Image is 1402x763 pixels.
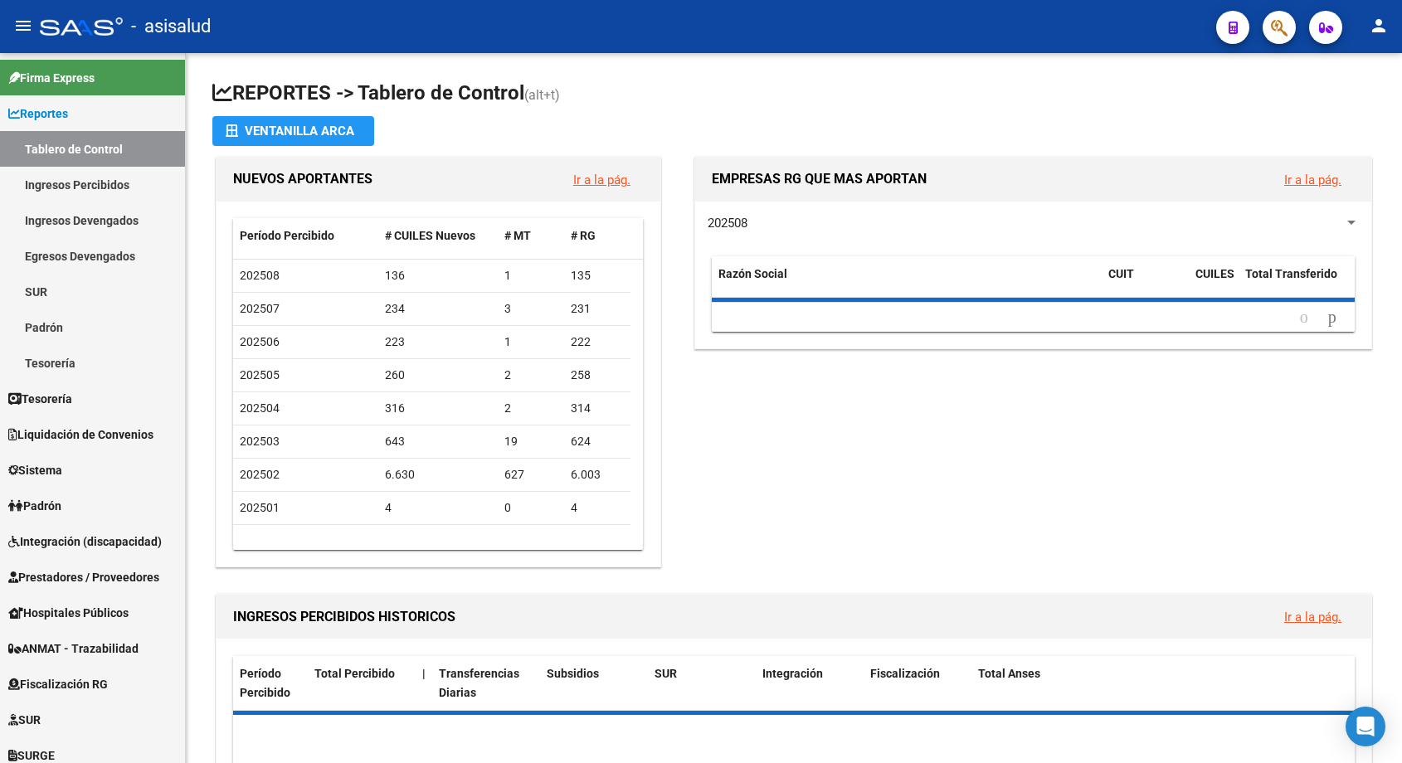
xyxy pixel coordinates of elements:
[233,656,308,711] datatable-header-cell: Período Percibido
[504,299,557,318] div: 3
[540,656,648,711] datatable-header-cell: Subsidios
[131,8,211,45] span: - asisalud
[240,335,280,348] span: 202506
[571,333,624,352] div: 222
[240,435,280,448] span: 202503
[233,218,378,254] datatable-header-cell: Período Percibido
[504,399,557,418] div: 2
[240,501,280,514] span: 202501
[756,656,864,711] datatable-header-cell: Integración
[385,266,492,285] div: 136
[240,229,334,242] span: Período Percibido
[385,399,492,418] div: 316
[504,366,557,385] div: 2
[308,656,416,711] datatable-header-cell: Total Percibido
[864,656,971,711] datatable-header-cell: Fiscalización
[712,256,1102,311] datatable-header-cell: Razón Social
[571,432,624,451] div: 624
[212,80,1375,109] h1: REPORTES -> Tablero de Control
[385,366,492,385] div: 260
[1369,16,1389,36] mat-icon: person
[524,87,560,103] span: (alt+t)
[13,16,33,36] mat-icon: menu
[240,368,280,381] span: 202505
[422,667,426,680] span: |
[573,173,630,187] a: Ir a la pág.
[547,667,599,680] span: Subsidios
[240,269,280,282] span: 202508
[504,333,557,352] div: 1
[571,299,624,318] div: 231
[385,432,492,451] div: 643
[712,171,927,187] span: EMPRESAS RG QUE MAS APORTAN
[212,116,374,146] button: Ventanilla ARCA
[432,656,540,711] datatable-header-cell: Transferencias Diarias
[1245,267,1337,280] span: Total Transferido
[8,461,62,479] span: Sistema
[571,465,624,484] div: 6.003
[571,266,624,285] div: 135
[8,104,68,123] span: Reportes
[416,656,432,711] datatable-header-cell: |
[1195,267,1234,280] span: CUILES
[504,432,557,451] div: 19
[240,302,280,315] span: 202507
[240,401,280,415] span: 202504
[1346,707,1385,746] div: Open Intercom Messenger
[504,266,557,285] div: 1
[571,399,624,418] div: 314
[708,216,747,231] span: 202508
[1284,610,1341,624] a: Ir a la pág.
[385,229,475,242] span: # CUILES Nuevos
[571,498,624,518] div: 4
[385,299,492,318] div: 234
[504,229,531,242] span: # MT
[233,171,372,187] span: NUEVOS APORTANTES
[498,218,564,254] datatable-header-cell: # MT
[233,609,455,624] span: INGRESOS PERCIBIDOS HISTORICOS
[240,667,290,699] span: Período Percibido
[571,366,624,385] div: 258
[1292,309,1316,327] a: go to previous page
[1189,256,1239,311] datatable-header-cell: CUILES
[8,711,41,729] span: SUR
[870,667,940,680] span: Fiscalización
[504,465,557,484] div: 627
[8,568,159,586] span: Prestadores / Proveedores
[8,69,95,87] span: Firma Express
[1284,173,1341,187] a: Ir a la pág.
[1271,601,1355,632] button: Ir a la pág.
[718,267,787,280] span: Razón Social
[8,604,129,622] span: Hospitales Públicos
[1102,256,1189,311] datatable-header-cell: CUIT
[8,497,61,515] span: Padrón
[385,465,492,484] div: 6.630
[1108,267,1134,280] span: CUIT
[385,333,492,352] div: 223
[8,425,153,444] span: Liquidación de Convenios
[504,498,557,518] div: 0
[1321,309,1344,327] a: go to next page
[978,667,1040,680] span: Total Anses
[762,667,823,680] span: Integración
[655,667,677,680] span: SUR
[8,390,72,408] span: Tesorería
[8,639,139,658] span: ANMAT - Trazabilidad
[8,675,108,693] span: Fiscalización RG
[378,218,499,254] datatable-header-cell: # CUILES Nuevos
[226,116,361,146] div: Ventanilla ARCA
[571,229,596,242] span: # RG
[385,498,492,518] div: 4
[971,656,1342,711] datatable-header-cell: Total Anses
[314,667,395,680] span: Total Percibido
[439,667,519,699] span: Transferencias Diarias
[564,218,630,254] datatable-header-cell: # RG
[240,468,280,481] span: 202502
[648,656,756,711] datatable-header-cell: SUR
[1239,256,1355,311] datatable-header-cell: Total Transferido
[1271,164,1355,195] button: Ir a la pág.
[8,532,162,551] span: Integración (discapacidad)
[560,164,644,195] button: Ir a la pág.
